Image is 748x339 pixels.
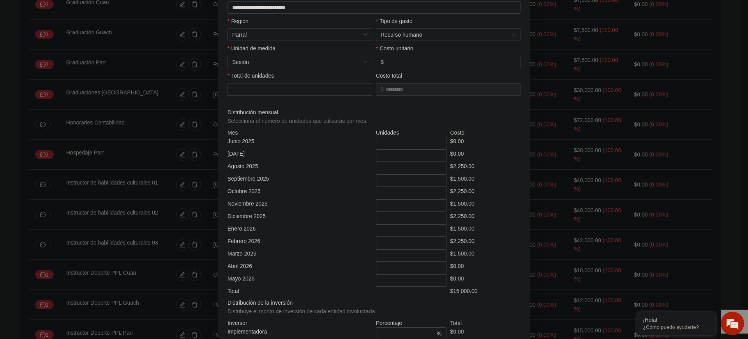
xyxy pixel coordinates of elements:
div: $0.00 [448,274,523,287]
label: Unidad de medida [228,44,275,53]
div: $1,500.00 [448,224,523,237]
span: $ [381,58,384,66]
div: Mayo 2026 [226,274,374,287]
div: Chatee con nosotros ahora [41,40,131,50]
span: Sesión [232,56,367,68]
div: $15,000.00 [448,287,523,295]
span: $ [381,85,384,94]
div: ¡Hola! [643,317,709,323]
div: Noviembre 2025 [226,199,374,212]
span: Estamos en línea. [45,104,108,183]
div: Septiembre 2025 [226,174,374,187]
div: Abril 2026 [226,262,374,274]
div: [DATE] [226,149,374,162]
span: Distribuye el monto de inversión de cada entidad involucrada. [228,308,376,314]
div: Costo [448,128,523,137]
div: $2,250.00 [448,187,523,199]
span: Distribución mensual [228,108,370,125]
div: Unidades [374,128,448,137]
div: $1,500.00 [448,249,523,262]
label: Costo unitario [376,44,413,53]
div: Febrero 2026 [226,237,374,249]
div: $2,250.00 [448,162,523,174]
p: ¿Cómo puedo ayudarte? [643,324,709,330]
div: Minimizar ventana de chat en vivo [128,4,146,23]
div: Diciembre 2025 [226,212,374,224]
div: Marzo 2026 [226,249,374,262]
div: $0.00 [448,262,523,274]
label: Región [228,17,249,25]
span: Recurso humano [381,29,516,41]
span: % [437,329,441,338]
div: Junio 2025 [226,137,374,149]
div: $1,500.00 [448,199,523,212]
div: Inversor [226,319,374,327]
div: Mes [226,128,374,137]
div: Agosto 2025 [226,162,374,174]
span: Distribución de la inversión [228,298,379,316]
div: Total [226,287,374,295]
div: $2,250.00 [448,237,523,249]
div: $0.00 [448,137,523,149]
div: Total [448,319,523,327]
span: Parral [232,29,367,41]
div: $0.00 [448,149,523,162]
div: Enero 2026 [226,224,374,237]
label: Total de unidades [228,71,274,80]
div: $1,500.00 [448,174,523,187]
span: Selecciona el número de unidades que utilizarás por mes. [228,118,368,124]
label: Costo total [376,71,402,80]
textarea: Escriba su mensaje y pulse “Intro” [4,213,148,240]
label: Tipo de gasto [376,17,413,25]
div: $2,250.00 [448,212,523,224]
div: Porcentaje [374,319,448,327]
div: Octubre 2025 [226,187,374,199]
